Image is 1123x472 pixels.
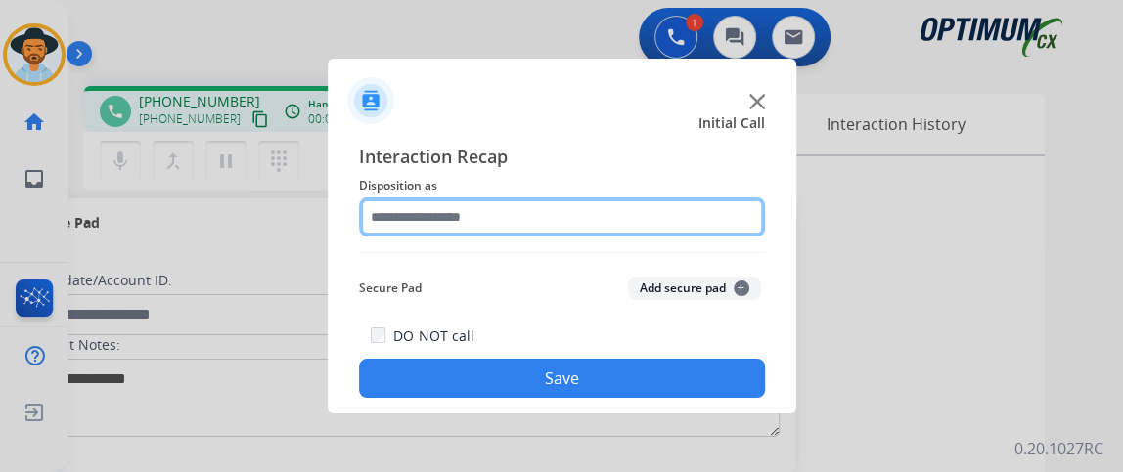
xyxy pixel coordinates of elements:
[359,277,422,300] span: Secure Pad
[347,77,394,124] img: contactIcon
[359,143,765,174] span: Interaction Recap
[628,277,761,300] button: Add secure pad+
[393,326,473,346] label: DO NOT call
[359,359,765,398] button: Save
[734,280,749,296] span: +
[359,174,765,197] span: Disposition as
[1014,437,1103,460] p: 0.20.1027RC
[698,113,765,133] span: Initial Call
[359,252,765,253] img: contact-recap-line.svg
